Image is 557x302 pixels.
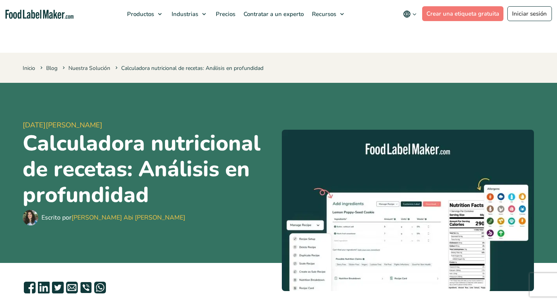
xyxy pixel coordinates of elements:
a: [PERSON_NAME] Abi [PERSON_NAME] [72,213,185,222]
span: Industrias [169,10,199,18]
span: Recursos [310,10,337,18]
a: Blog [46,64,57,72]
h1: Calculadora nutricional de recetas: Análisis en profundidad [23,130,276,208]
span: Productos [125,10,155,18]
img: Maria Abi Hanna - Etiquetadora de alimentos [23,210,38,225]
a: Nuestra Solución [68,64,110,72]
a: Crear una etiqueta gratuita [422,6,504,21]
a: Iniciar sesión [507,6,552,21]
span: Precios [213,10,236,18]
span: [DATE][PERSON_NAME] [23,120,276,130]
div: Escrito por [41,213,185,222]
span: Contratar a un experto [241,10,304,18]
a: Inicio [23,64,35,72]
span: Calculadora nutricional de recetas: Análisis en profundidad [114,64,263,72]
